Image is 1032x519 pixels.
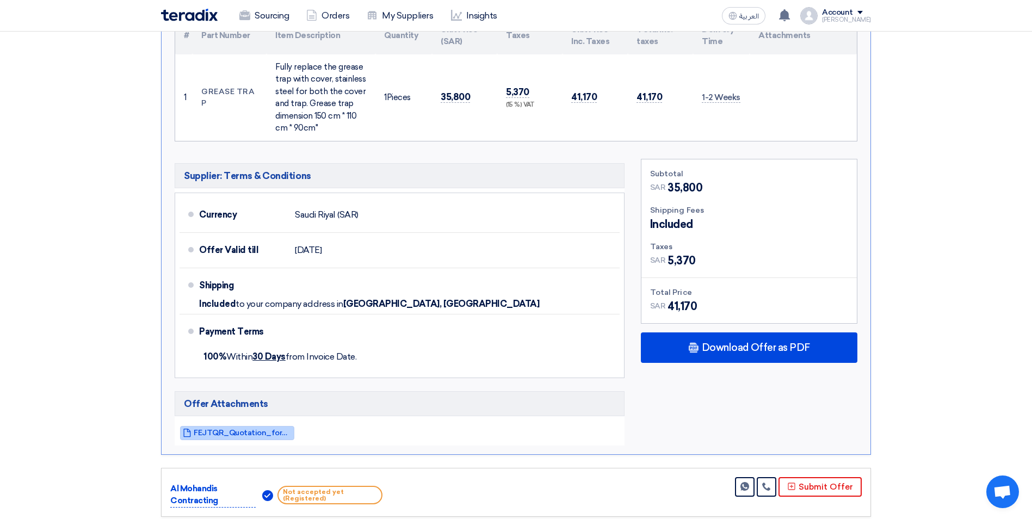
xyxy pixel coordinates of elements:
[358,4,442,28] a: My Suppliers
[750,17,857,54] th: Attachments
[295,205,359,225] div: Saudi Riyal (SAR)
[506,86,529,98] span: 5,370
[295,245,322,256] span: [DATE]
[199,273,286,299] div: Shipping
[650,168,848,180] div: Subtotal
[298,4,358,28] a: Orders
[275,61,367,134] div: Fully replace the grease trap with cover, stainless steel for both the cover and trap. Grease tra...
[384,92,387,102] span: 1
[650,300,666,312] span: SAR
[231,4,298,28] a: Sourcing
[375,54,432,141] td: Pieces
[343,299,540,310] span: [GEOGRAPHIC_DATA], [GEOGRAPHIC_DATA]
[822,17,871,23] div: [PERSON_NAME]
[193,54,267,141] td: GREASE TRAP
[180,426,294,440] a: FEJTQR_Quotation_for_Grease_Trap__Makkah_Mall_1754223869755.pdf
[193,17,267,54] th: Part Number
[636,91,662,103] span: 41,170
[432,17,497,54] th: Unit Price (SAR)
[277,486,382,504] span: Not accepted yet (Registered)
[442,4,506,28] a: Insights
[236,299,343,310] span: to your company address in
[668,298,697,314] span: 41,170
[668,252,696,269] span: 5,370
[161,9,218,21] img: Teradix logo
[650,182,666,193] span: SAR
[563,17,628,54] th: Unit Price Inc. Taxes
[778,477,862,497] button: Submit Offer
[650,216,693,232] span: Included
[702,92,740,103] span: 1-2 Weeks
[199,237,286,263] div: Offer Valid till
[506,101,554,110] div: (15 %) VAT
[252,351,286,362] u: 30 Days
[497,17,563,54] th: Taxes
[693,17,750,54] th: Delivery Time
[628,17,693,54] th: Total Inc. taxes
[262,490,273,501] img: Verified Account
[175,163,625,188] h5: Supplier: Terms & Conditions
[739,13,759,20] span: العربية
[175,391,625,416] h5: Offer Attachments
[199,319,607,345] div: Payment Terms
[441,91,470,103] span: 35,800
[203,351,356,362] span: Within from Invoice Date.
[650,241,848,252] div: Taxes
[203,351,226,362] strong: 100%
[170,483,256,508] p: Al Mohandis Contracting
[822,8,853,17] div: Account
[175,54,193,141] td: 1
[375,17,432,54] th: Quantity
[650,287,848,298] div: Total Price
[668,180,702,196] span: 35,800
[800,7,818,24] img: profile_test.png
[650,255,666,266] span: SAR
[199,202,286,228] div: Currency
[199,299,236,310] span: Included
[267,17,375,54] th: Item Description
[194,429,292,437] span: FEJTQR_Quotation_for_Grease_Trap__Makkah_Mall_1754223869755.pdf
[650,205,848,216] div: Shipping Fees
[702,343,810,353] span: Download Offer as PDF
[722,7,765,24] button: العربية
[175,17,193,54] th: #
[571,91,597,103] span: 41,170
[986,475,1019,508] a: Open chat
